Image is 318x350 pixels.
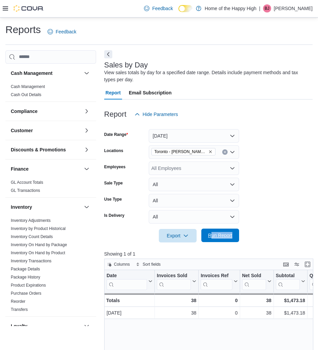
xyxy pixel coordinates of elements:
[157,272,191,279] div: Invoices Sold
[201,309,237,317] div: 0
[104,69,309,83] div: View sales totals by day for a specified date range. Details include payment methods and tax type...
[11,204,32,210] h3: Inventory
[105,260,133,268] button: Columns
[11,218,51,223] span: Inventory Adjustments
[11,146,66,153] h3: Discounts & Promotions
[201,272,232,290] div: Invoices Ref
[11,146,81,153] button: Discounts & Promotions
[11,127,33,134] h3: Customer
[56,28,76,35] span: Feedback
[152,5,173,12] span: Feedback
[13,5,44,12] img: Cova
[5,178,96,197] div: Finance
[159,229,197,242] button: Export
[276,272,299,290] div: Subtotal
[157,272,196,290] button: Invoices Sold
[11,92,41,97] a: Cash Out Details
[83,203,91,211] button: Inventory
[104,61,148,69] h3: Sales by Day
[107,272,152,290] button: Date
[282,260,290,268] button: Keyboard shortcuts
[11,226,66,231] a: Inventory by Product Historical
[11,84,45,89] a: Cash Management
[104,148,123,153] label: Locations
[11,234,53,239] span: Inventory Count Details
[133,260,163,268] button: Sort fields
[222,149,228,155] button: Clear input
[11,70,81,77] button: Cash Management
[149,129,239,143] button: [DATE]
[293,260,301,268] button: Display options
[11,188,40,193] a: GL Transactions
[163,229,193,242] span: Export
[274,4,313,12] p: [PERSON_NAME]
[201,272,232,279] div: Invoices Ref
[242,272,266,279] div: Net Sold
[201,229,239,242] button: Run Report
[11,307,28,312] span: Transfers
[149,194,239,207] button: All
[11,108,37,115] h3: Compliance
[303,260,312,268] button: Enter fullscreen
[83,69,91,77] button: Cash Management
[11,166,29,172] h3: Finance
[201,296,237,304] div: 0
[11,166,81,172] button: Finance
[242,272,266,290] div: Net Sold
[11,323,27,329] h3: Loyalty
[149,210,239,224] button: All
[276,309,305,317] div: $1,473.18
[107,272,147,279] div: Date
[11,307,28,312] a: Transfers
[106,296,152,304] div: Totals
[242,296,271,304] div: 38
[114,262,130,267] span: Columns
[265,4,269,12] span: BJ
[178,5,193,12] input: Dark Mode
[45,25,79,38] a: Feedback
[154,148,207,155] span: Toronto - [PERSON_NAME] Ave - Friendly Stranger
[230,149,235,155] button: Open list of options
[132,108,181,121] button: Hide Parameters
[11,291,41,296] a: Purchase Orders
[104,213,124,218] label: Is Delivery
[107,309,152,317] div: [DATE]
[5,23,41,36] h1: Reports
[11,70,53,77] h3: Cash Management
[11,127,81,134] button: Customer
[83,146,91,154] button: Discounts & Promotions
[11,180,43,185] a: GL Account Totals
[11,251,65,255] a: Inventory On Hand by Product
[83,165,91,173] button: Finance
[11,258,52,264] span: Inventory Transactions
[11,283,46,288] span: Product Expirations
[157,309,196,317] div: 38
[104,251,316,257] p: Showing 1 of 1
[143,111,178,118] span: Hide Parameters
[11,291,41,296] span: Purchase Orders
[107,272,147,290] div: Date
[104,197,122,202] label: Use Type
[83,126,91,135] button: Customer
[201,272,237,290] button: Invoices Ref
[11,266,40,272] span: Package Details
[104,110,126,118] h3: Report
[208,232,232,239] span: Run Report
[11,242,67,247] span: Inventory On Hand by Package
[157,296,196,304] div: 38
[11,283,46,288] a: Product Expirations
[242,309,271,317] div: 38
[276,296,305,304] div: $1,473.18
[276,272,305,290] button: Subtotal
[129,86,172,99] span: Email Subscription
[106,86,121,99] span: Report
[259,4,260,12] p: |
[104,50,112,58] button: Next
